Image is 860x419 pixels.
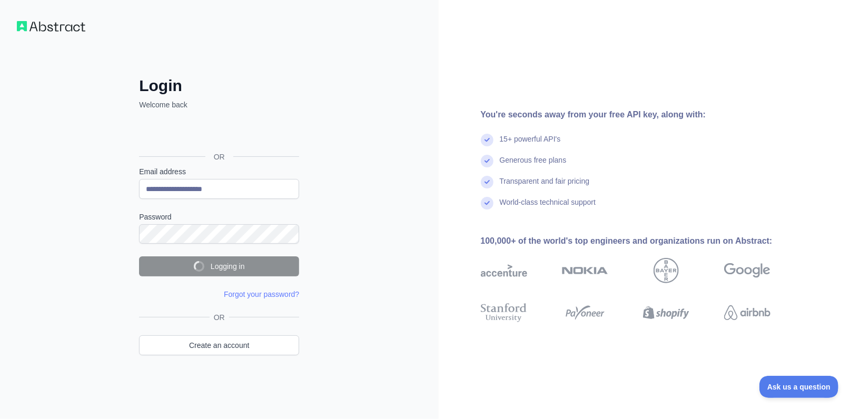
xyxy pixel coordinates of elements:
span: OR [210,312,229,323]
p: Welcome back [139,99,299,110]
div: You're seconds away from your free API key, along with: [481,108,804,121]
img: google [724,258,770,283]
div: Transparent and fair pricing [500,176,590,197]
img: accenture [481,258,527,283]
label: Password [139,212,299,222]
img: stanford university [481,301,527,324]
h2: Login [139,76,299,95]
img: Workflow [17,21,85,32]
span: OR [205,152,233,162]
a: Forgot your password? [224,290,299,298]
div: Generous free plans [500,155,567,176]
img: check mark [481,155,493,167]
img: airbnb [724,301,770,324]
label: Email address [139,166,299,177]
a: Create an account [139,335,299,355]
img: check mark [481,197,493,209]
iframe: [Googleでログイン]ボタン [134,122,302,145]
img: nokia [562,258,608,283]
iframe: Toggle Customer Support [759,376,839,398]
img: bayer [654,258,679,283]
div: World-class technical support [500,197,596,218]
img: check mark [481,176,493,188]
div: 100,000+ of the world's top engineers and organizations run on Abstract: [481,235,804,247]
button: Logging in [139,256,299,276]
img: shopify [643,301,689,324]
img: check mark [481,134,493,146]
div: 15+ powerful API's [500,134,561,155]
img: payoneer [562,301,608,324]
